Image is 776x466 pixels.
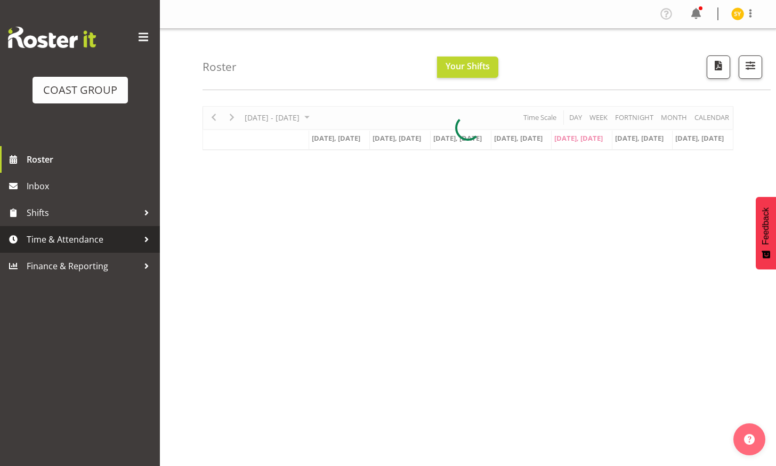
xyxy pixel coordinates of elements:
[731,7,744,20] img: seon-young-belding8911.jpg
[739,55,762,79] button: Filter Shifts
[707,55,730,79] button: Download a PDF of the roster according to the set date range.
[27,231,139,247] span: Time & Attendance
[437,57,498,78] button: Your Shifts
[27,205,139,221] span: Shifts
[27,178,155,194] span: Inbox
[756,197,776,269] button: Feedback - Show survey
[8,27,96,48] img: Rosterit website logo
[43,82,117,98] div: COAST GROUP
[744,434,755,445] img: help-xxl-2.png
[27,151,155,167] span: Roster
[761,207,771,245] span: Feedback
[203,61,237,73] h4: Roster
[446,60,490,72] span: Your Shifts
[27,258,139,274] span: Finance & Reporting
